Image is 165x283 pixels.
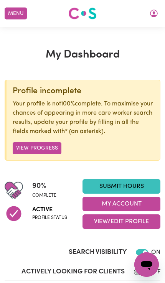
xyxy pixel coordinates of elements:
iframe: 启动消息传送窗口的按钮 [134,252,159,277]
img: Careseekers logo [68,7,97,20]
a: Careseekers logo [68,5,97,22]
span: OFF [149,269,160,275]
span: ON [151,249,160,255]
span: complete [32,192,56,199]
label: Search Visibility [69,247,127,257]
label: Actively Looking for Clients [21,267,125,277]
button: My Account [146,7,162,20]
a: Submit Hours [82,179,160,194]
span: Active [32,205,67,214]
u: 100% [61,101,75,107]
div: Profile incomplete [13,86,154,96]
span: 90 % [32,181,56,192]
h1: My Dashboard [5,48,160,61]
button: View/Edit Profile [82,214,160,229]
p: Your profile is not complete. To maximise your chances of appearing in more care worker search re... [13,99,154,136]
div: Profile completeness: 90% [32,181,63,199]
button: My Account [82,197,160,211]
span: an asterisk [65,128,104,135]
button: Menu [5,8,27,20]
span: Profile status [32,214,67,221]
button: View Progress [13,142,61,154]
